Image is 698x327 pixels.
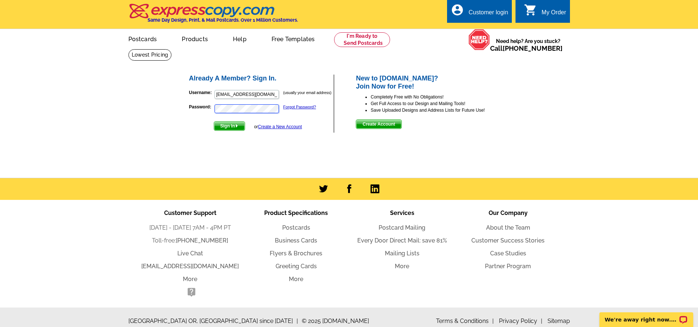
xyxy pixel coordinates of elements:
[390,209,414,216] span: Services
[283,105,316,109] a: Forgot Password?
[485,263,531,270] a: Partner Program
[490,37,566,52] span: Need help? Are you stuck?
[289,276,303,283] a: More
[499,317,542,324] a: Privacy Policy
[451,8,508,17] a: account_circle Customer login
[258,124,302,129] a: Create a New Account
[302,317,369,326] span: © 2025 [DOMAIN_NAME]
[260,30,327,47] a: Free Templates
[595,304,698,327] iframe: LiveChat chat widget
[371,100,510,107] li: Get Full Access to our Design and Mailing Tools!
[379,224,425,231] a: Postcard Mailing
[235,124,238,127] img: button-next-arrow-white.png
[117,30,169,47] a: Postcards
[356,119,401,129] button: Create Account
[395,263,409,270] a: More
[468,9,508,19] div: Customer login
[490,250,526,257] a: Case Studies
[128,9,298,23] a: Same Day Design, Print, & Mail Postcards. Over 1 Million Customers.
[137,223,243,232] li: [DATE] - [DATE] 7AM - 4PM PT
[542,9,566,19] div: My Order
[275,237,317,244] a: Business Cards
[128,317,298,326] span: [GEOGRAPHIC_DATA] OR, [GEOGRAPHIC_DATA] since [DATE]
[189,104,214,110] label: Password:
[176,237,228,244] a: [PHONE_NUMBER]
[471,237,545,244] a: Customer Success Stories
[183,276,197,283] a: More
[357,237,447,244] a: Every Door Direct Mail: save 81%
[548,317,570,324] a: Sitemap
[356,75,510,90] h2: New to [DOMAIN_NAME]? Join Now for Free!
[486,224,530,231] a: About the Team
[468,29,490,50] img: help
[489,209,528,216] span: Our Company
[170,30,220,47] a: Products
[137,236,243,245] li: Toll-free:
[148,17,298,23] h4: Same Day Design, Print, & Mail Postcards. Over 1 Million Customers.
[524,3,537,17] i: shopping_cart
[254,123,302,130] div: or
[490,44,563,52] span: Call
[276,263,317,270] a: Greeting Cards
[164,209,216,216] span: Customer Support
[385,250,419,257] a: Mailing Lists
[141,263,239,270] a: [EMAIL_ADDRESS][DOMAIN_NAME]
[436,317,494,324] a: Terms & Conditions
[177,250,203,257] a: Live Chat
[221,30,258,47] a: Help
[282,224,310,231] a: Postcards
[189,89,214,96] label: Username:
[371,94,510,100] li: Completely Free with No Obligations!
[189,75,334,83] h2: Already A Member? Sign In.
[283,90,332,95] small: (usually your email address)
[371,107,510,114] li: Save Uploaded Designs and Address Lists for Future Use!
[524,8,566,17] a: shopping_cart My Order
[451,3,464,17] i: account_circle
[264,209,328,216] span: Product Specifications
[214,121,245,131] button: Sign In
[503,44,563,52] a: [PHONE_NUMBER]
[214,122,245,130] span: Sign In
[270,250,322,257] a: Flyers & Brochures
